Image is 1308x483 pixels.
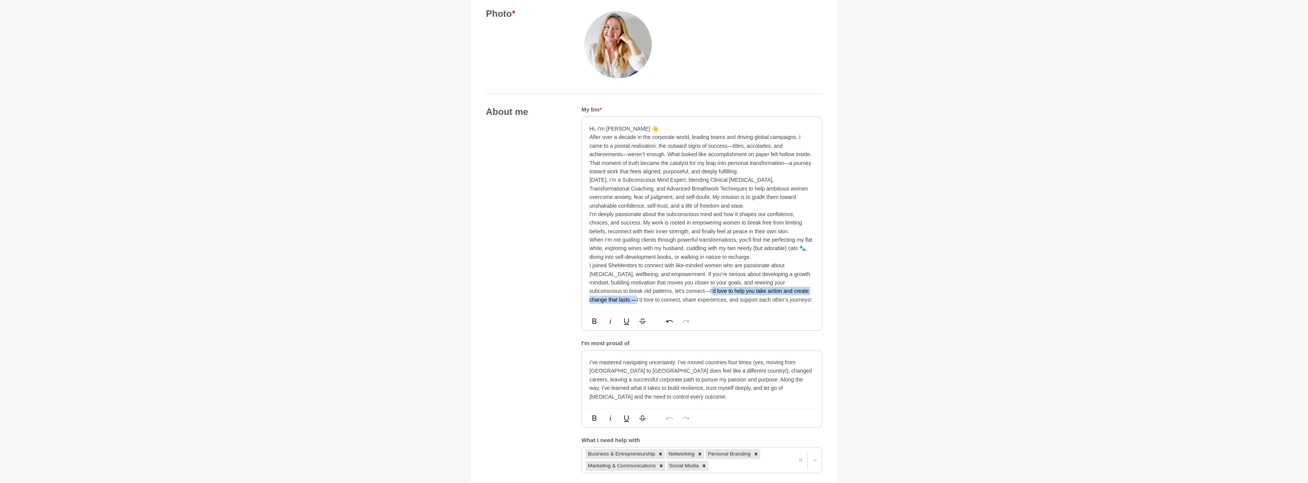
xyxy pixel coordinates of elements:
[586,461,657,471] div: Marketing & Communications
[587,410,602,426] button: Bold (⌘B)
[666,449,696,459] div: Networking
[619,313,634,329] button: Underline (⌘U)
[581,437,822,444] h5: What I need help with
[581,106,822,113] h5: My bio
[587,313,602,329] button: Bold (⌘B)
[603,313,618,329] button: Italic (⌘I)
[635,410,650,426] button: Strikethrough (⌘S)
[619,410,634,426] button: Underline (⌘U)
[667,461,700,471] div: Social Media
[589,261,814,304] p: I joined SheMentors to connect with like-minded women who are passionate about [MEDICAL_DATA], we...
[589,133,814,176] p: After over a decade in the corporate world, leading teams and driving global campaigns, I came to...
[589,124,814,133] p: Hi, I’m [PERSON_NAME] 👋
[678,313,693,329] button: Redo (⌘⇧Z)
[589,210,814,236] p: I’m deeply passionate about the subconscious mind and how it shapes our confidence, choices, and ...
[581,340,822,347] h5: I'm most proud of
[662,313,677,329] button: Undo (⌘Z)
[486,106,566,118] h4: About me
[635,313,650,329] button: Strikethrough (⌘S)
[589,176,814,210] p: [DATE], I’m a Subconscious Mind Expert, blending Clinical [MEDICAL_DATA], Transformational Coachi...
[589,358,814,401] p: I’ve mastered navigating uncertainty. I’ve moved countries four times (yes, moving from [GEOGRAPH...
[603,410,618,426] button: Italic (⌘I)
[586,449,656,459] div: Business & Entrepreneurship
[706,449,752,459] div: Personal Branding
[486,8,566,19] h4: Photo
[589,236,814,261] p: When I’m not guiding clients through powerful transformations, you’ll find me perfecting my flat ...
[662,410,677,426] button: Undo (⌘Z)
[678,410,693,426] button: Redo (⌘⇧Z)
